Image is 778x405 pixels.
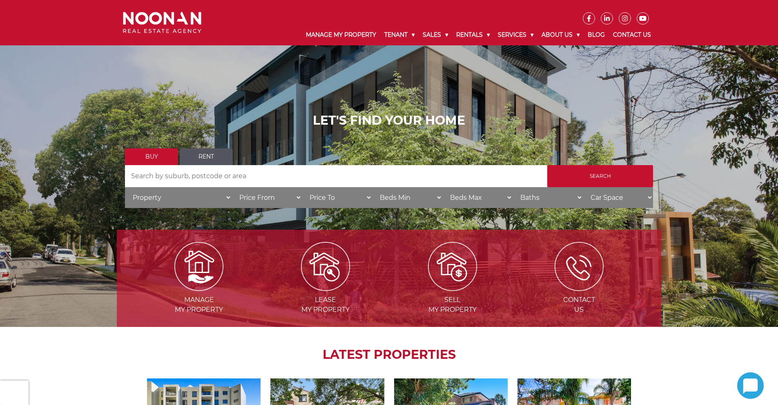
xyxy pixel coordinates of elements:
input: Search by suburb, postcode or area [125,165,547,187]
a: Sell my property Sellmy Property [390,262,515,313]
img: ICONS [555,242,604,291]
img: Noonan Real Estate Agency [123,12,201,34]
a: Blog [584,25,609,45]
a: Lease my property Leasemy Property [263,262,388,313]
a: Sales [419,25,452,45]
img: Lease my property [301,242,350,291]
span: Manage my Property [136,295,261,315]
a: Buy [125,148,178,165]
a: Services [494,25,537,45]
a: About Us [537,25,584,45]
img: Sell my property [428,242,477,291]
h2: LATEST PROPERTIES [137,347,641,362]
a: Rentals [452,25,494,45]
span: Lease my Property [263,295,388,315]
a: Manage My Property [302,25,380,45]
input: Search [547,165,653,187]
img: Manage my Property [174,242,223,291]
a: ICONS ContactUs [517,262,642,313]
a: Tenant [380,25,419,45]
h1: LET'S FIND YOUR HOME [125,113,653,128]
span: Contact Us [517,295,642,315]
span: Sell my Property [390,295,515,315]
a: Manage my Property Managemy Property [136,262,261,313]
a: Contact Us [609,25,655,45]
a: Rent [180,148,233,165]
